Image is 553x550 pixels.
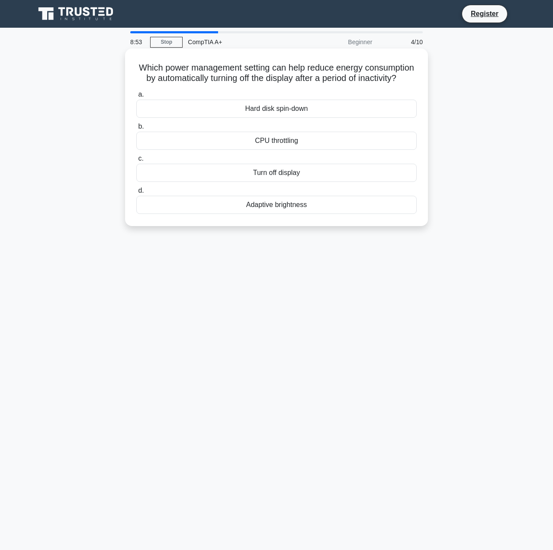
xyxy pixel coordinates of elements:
div: 8:53 [125,33,150,51]
h5: Which power management setting can help reduce energy consumption by automatically turning off th... [135,62,418,84]
div: Hard disk spin-down [136,100,417,118]
div: Turn off display [136,164,417,182]
div: CPU throttling [136,132,417,150]
span: a. [138,91,144,98]
div: 4/10 [377,33,428,51]
div: CompTIA A+ [183,33,302,51]
span: b. [138,123,144,130]
a: Stop [150,37,183,48]
span: c. [138,155,143,162]
a: Register [466,8,504,19]
div: Beginner [302,33,377,51]
span: d. [138,187,144,194]
div: Adaptive brightness [136,196,417,214]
